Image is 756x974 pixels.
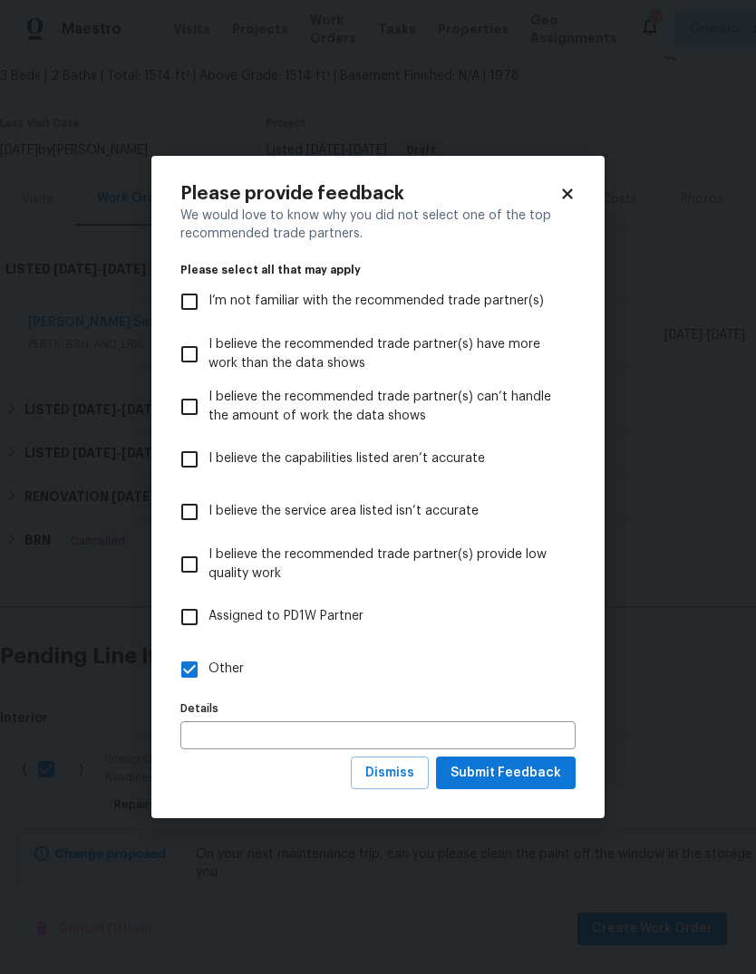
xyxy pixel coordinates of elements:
span: Submit Feedback [451,762,561,785]
span: I believe the service area listed isn’t accurate [208,502,479,521]
div: We would love to know why you did not select one of the top recommended trade partners. [180,207,576,243]
button: Submit Feedback [436,757,576,790]
span: I believe the recommended trade partner(s) provide low quality work [208,545,561,583]
span: Assigned to PD1W Partner [208,607,363,626]
span: Dismiss [365,762,414,785]
h2: Please provide feedback [180,185,559,203]
label: Details [180,703,576,714]
button: Dismiss [351,757,429,790]
span: I believe the capabilities listed aren’t accurate [208,449,485,468]
span: I believe the recommended trade partner(s) can’t handle the amount of work the data shows [208,388,561,426]
span: I believe the recommended trade partner(s) have more work than the data shows [208,335,561,373]
span: I’m not familiar with the recommended trade partner(s) [208,292,544,311]
span: Other [208,660,244,679]
legend: Please select all that may apply [180,265,576,275]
